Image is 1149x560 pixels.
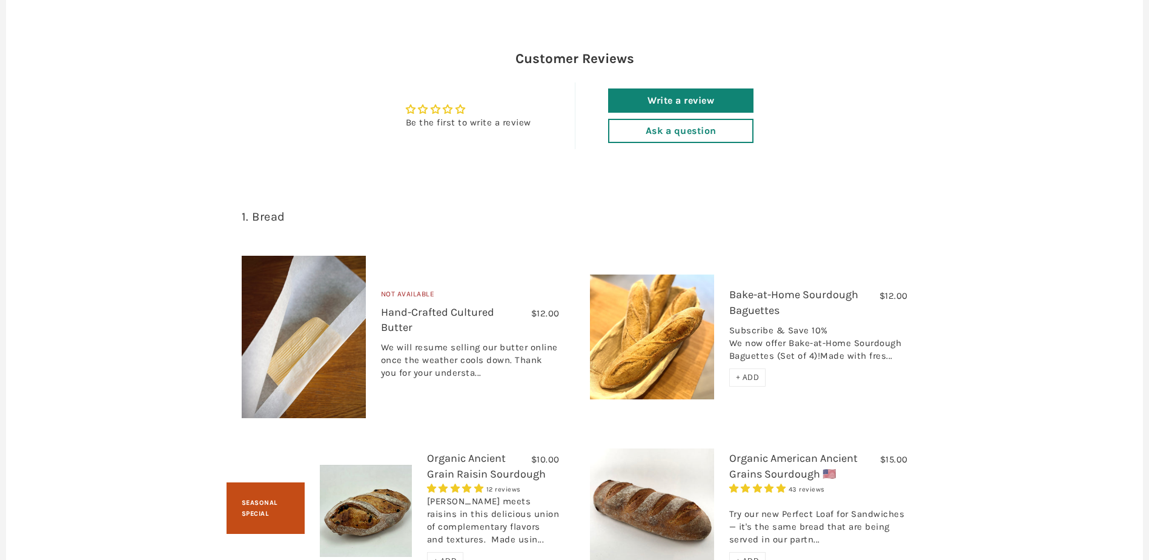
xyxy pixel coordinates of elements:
[590,275,714,399] img: Bake-at-Home Sourdough Baguettes
[789,485,825,493] span: 43 reviews
[531,454,560,465] span: $10.00
[531,308,560,319] span: $12.00
[381,305,494,334] a: Hand-Crafted Cultured Butter
[427,483,486,494] span: 5.00 stars
[729,483,789,494] span: 4.93 stars
[227,482,305,534] div: Seasonal Special
[608,88,753,113] a: Write a review
[221,49,929,68] h2: Customer Reviews
[879,290,908,301] span: $12.00
[406,116,531,129] div: Be the first to write a review
[736,372,760,382] span: + ADD
[729,452,858,480] a: Organic American Ancient Grains Sourdough 🇺🇸
[427,452,546,480] a: Organic Ancient Grain Raisin Sourdough
[880,454,908,465] span: $15.00
[729,495,908,552] div: Try our new Perfect Loaf for Sandwiches — it's the same bread that are being served in our partn...
[381,341,560,385] div: We will resume selling our butter online once the weather cools down. Thank you for your understa...
[729,368,766,387] div: + ADD
[320,465,412,557] img: Organic Ancient Grain Raisin Sourdough
[427,495,560,552] div: [PERSON_NAME] meets raisins in this delicious union of complementary flavors and textures. Made u...
[729,324,908,368] div: Subscribe & Save 10% We now offer Bake-at-Home Sourdough Baguettes (Set of 4)!Made with fres...
[486,485,521,493] span: 12 reviews
[242,256,366,418] img: Hand-Crafted Cultured Butter
[381,288,560,305] div: Not Available
[406,102,531,116] div: Average rating is 0.00 stars
[608,119,753,143] a: Ask a question
[729,288,858,316] a: Bake-at-Home Sourdough Baguettes
[242,210,285,224] a: 1. Bread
